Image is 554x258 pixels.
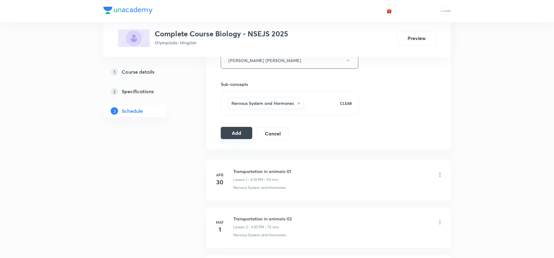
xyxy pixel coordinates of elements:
[221,81,358,87] h6: Sub-concepts
[233,216,292,222] h6: Transportation in animals-02
[155,39,288,46] p: Olympiads • Hinglish
[233,168,291,175] h6: Transportation in animals-01
[111,88,118,95] p: 2
[118,29,150,47] img: 835CDD1B-9327-4BAF-8852-272C3B911577_plus.png
[233,185,286,190] p: Nervous System and Hormones
[103,66,187,78] a: 1Course details
[233,177,278,182] p: Lesson 1 • 4:10 PM • 50 min
[214,172,226,178] h6: Apr
[231,100,294,106] h6: Nervous System and Hormones
[340,101,352,106] p: CLEAR
[233,224,279,230] p: Lesson 2 • 3:30 PM • 75 min
[122,107,143,115] h5: Schedule
[155,29,288,38] h3: Complete Course Biology - NSEJS 2025
[214,178,226,187] h4: 30
[397,31,436,46] button: Preview
[221,127,252,139] button: Add
[221,52,358,69] button: [PERSON_NAME] [PERSON_NAME]
[103,7,153,14] img: Company Logo
[103,7,153,16] a: Company Logo
[103,85,187,98] a: 2Specifications
[233,232,286,238] p: Nervous System and Hormones
[386,8,392,14] img: avatar
[122,68,154,76] h5: Course details
[384,6,394,16] button: avatar
[111,68,118,76] p: 1
[214,225,226,234] h4: 1
[111,107,118,115] p: 3
[122,88,154,95] h5: Specifications
[440,6,451,16] img: MOHAMMED SHOAIB
[257,127,289,140] button: Cancel
[214,219,226,225] h6: May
